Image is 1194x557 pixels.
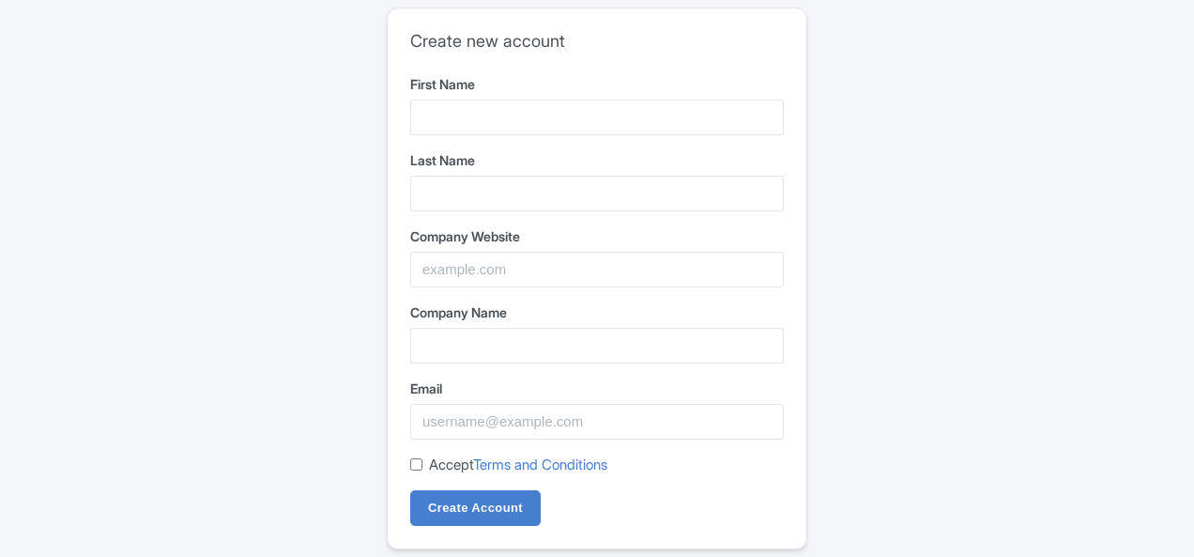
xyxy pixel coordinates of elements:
input: username@example.com [410,404,784,440]
label: First Name [410,74,784,94]
label: Email [410,379,784,398]
label: Accept [429,455,607,476]
h2: Create new account [410,31,784,52]
input: example.com [410,252,784,287]
label: Company Name [410,302,784,322]
input: Create Account [410,490,541,526]
label: Last Name [410,150,784,170]
a: Terms and Conditions [473,456,607,473]
label: Company Website [410,226,784,246]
